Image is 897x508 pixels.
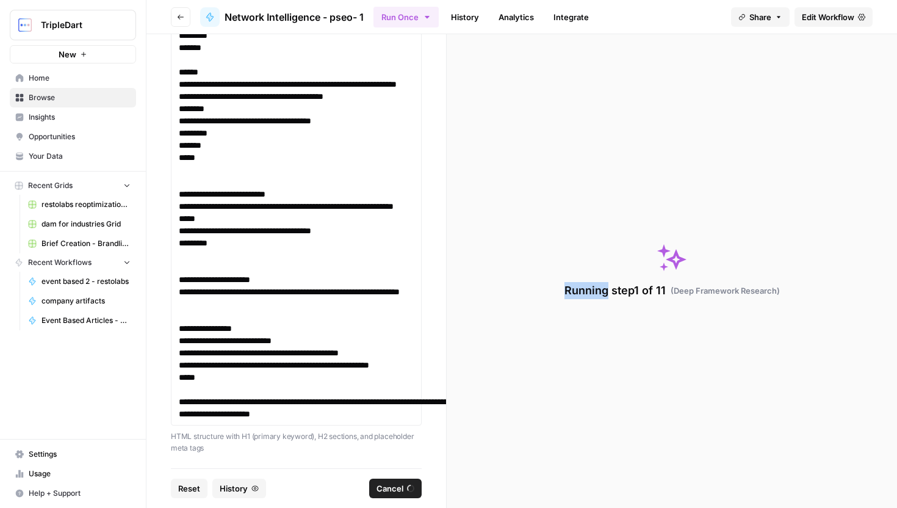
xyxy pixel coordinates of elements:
a: company artifacts [23,291,136,311]
span: Opportunities [29,131,131,142]
button: History [212,479,266,498]
a: History [444,7,486,27]
a: Insights [10,107,136,127]
button: Run Once [373,7,439,27]
a: event based 2 - restolabs [23,272,136,291]
span: Recent Workflows [28,257,92,268]
span: Insights [29,112,131,123]
a: Event Based Articles - Restolabs [23,311,136,330]
span: ( Deep Framework Research ) [671,285,780,297]
a: Usage [10,464,136,484]
a: Integrate [546,7,596,27]
a: Network Intelligence - pseo- 1 [200,7,364,27]
span: company artifacts [41,296,131,307]
img: TripleDart Logo [14,14,36,36]
button: Help + Support [10,484,136,503]
span: Cancel [376,482,403,495]
button: Share [731,7,790,27]
button: Cancel [369,479,422,498]
span: Event Based Articles - Restolabs [41,315,131,326]
span: Brief Creation - Brandlife Grid [41,238,131,249]
a: Settings [10,445,136,464]
span: Recent Grids [28,180,73,191]
button: Recent Workflows [10,253,136,272]
span: Reset [178,482,200,495]
span: History [220,482,248,495]
span: event based 2 - restolabs [41,276,131,287]
a: Analytics [491,7,541,27]
button: Reset [171,479,207,498]
button: Workspace: TripleDart [10,10,136,40]
span: restolabs reoptimizations aug [41,199,131,210]
span: Share [749,11,771,23]
a: Edit Workflow [794,7,873,27]
a: restolabs reoptimizations aug [23,195,136,214]
span: Browse [29,92,131,103]
a: Home [10,68,136,88]
a: dam for industries Grid [23,214,136,234]
span: Edit Workflow [802,11,854,23]
span: dam for industries Grid [41,219,131,230]
span: Help + Support [29,488,131,499]
a: Browse [10,88,136,107]
a: Your Data [10,147,136,166]
span: TripleDart [41,19,115,31]
span: Settings [29,449,131,460]
span: Usage [29,468,131,479]
span: Your Data [29,151,131,162]
a: Brief Creation - Brandlife Grid [23,234,136,253]
span: New [59,48,76,60]
div: Running step 1 of 11 [564,282,780,299]
span: Home [29,73,131,84]
button: New [10,45,136,64]
p: HTML structure with H1 (primary keyword), H2 sections, and placeholder meta tags [171,430,422,454]
a: Opportunities [10,127,136,147]
span: Network Intelligence - pseo- 1 [225,10,364,24]
button: Recent Grids [10,176,136,195]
